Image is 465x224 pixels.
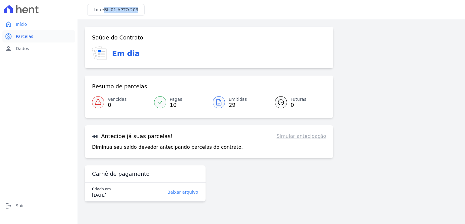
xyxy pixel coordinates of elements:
a: personDados [2,42,75,55]
a: Vencidas 0 [92,94,150,111]
span: 0 [291,103,306,107]
a: Futuras 0 [268,94,326,111]
span: Futuras [291,96,306,103]
a: Pagas 10 [150,94,209,111]
h3: Lote: [94,7,138,13]
a: Emitidas 29 [209,94,268,111]
a: Simular antecipação [276,133,326,140]
span: Pagas [170,96,182,103]
h3: Resumo de parcelas [92,83,147,90]
span: Emitidas [229,96,247,103]
h3: Carnê de pagamento [92,170,150,178]
span: Sair [16,203,24,209]
i: paid [5,33,12,40]
h3: Em dia [112,48,140,59]
a: paidParcelas [2,30,75,42]
p: Diminua seu saldo devedor antecipando parcelas do contrato. [92,144,243,151]
i: person [5,45,12,52]
span: 10 [170,103,182,107]
a: Baixar arquivo [143,189,198,195]
span: Parcelas [16,33,33,39]
span: BL 01 APTO 203 [104,7,138,12]
span: Início [16,21,27,27]
i: logout [5,202,12,209]
span: Dados [16,46,29,52]
div: [DATE] [92,192,129,198]
span: 0 [108,103,127,107]
div: Criado em [92,186,129,192]
span: 29 [229,103,247,107]
h3: Saúde do Contrato [92,34,143,41]
a: homeInício [2,18,75,30]
a: logoutSair [2,200,75,212]
i: home [5,21,12,28]
span: Vencidas [108,96,127,103]
h3: Antecipe já suas parcelas! [92,133,173,140]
